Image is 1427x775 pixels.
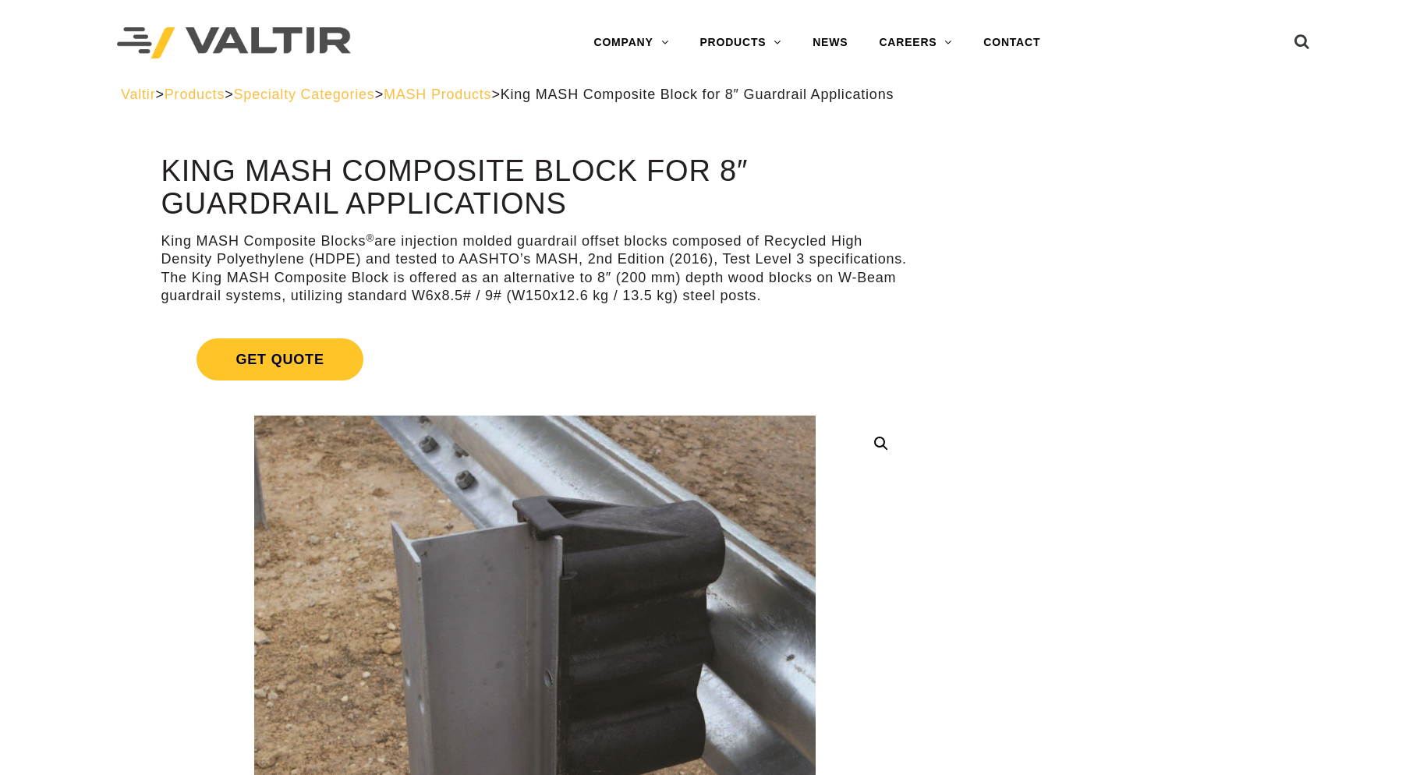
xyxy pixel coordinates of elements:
[165,87,225,102] a: Products
[968,27,1056,58] a: CONTACT
[797,27,863,58] a: NEWS
[161,232,909,306] p: King MASH Composite Blocks are injection molded guardrail offset blocks composed of Recycled High...
[161,155,909,221] h1: King MASH Composite Block for 8″ Guardrail Applications
[863,27,968,58] a: CAREERS
[161,320,909,399] a: Get Quote
[501,87,894,102] span: King MASH Composite Block for 8″ Guardrail Applications
[384,87,491,102] a: MASH Products
[578,27,684,58] a: COMPANY
[366,232,374,244] sup: ®
[197,338,363,380] span: Get Quote
[234,87,375,102] a: Specialty Categories
[117,27,351,59] img: Valtir
[684,27,797,58] a: PRODUCTS
[121,87,155,102] a: Valtir
[121,86,1306,104] div: > > > >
